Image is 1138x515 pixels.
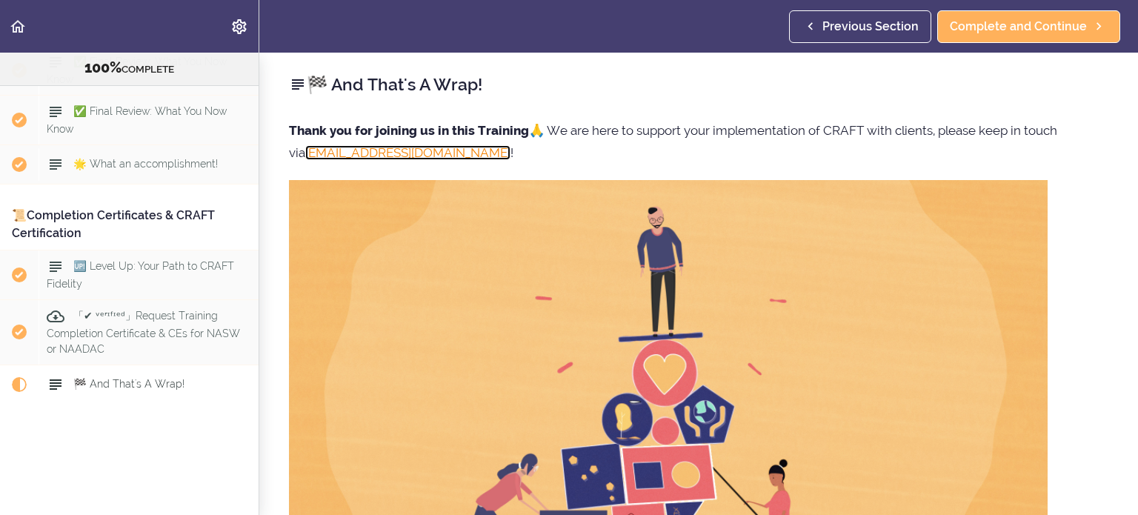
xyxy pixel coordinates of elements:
[73,379,184,391] span: 🏁 And That's A Wrap!
[289,119,1108,164] p: 🙏 We are here to support your implementation of CRAFT with clients, please keep in touch via !
[950,18,1087,36] span: Complete and Continue
[822,18,919,36] span: Previous Section
[47,260,234,289] span: 🆙 Level Up: Your Path to CRAFT Fidelity
[47,310,240,355] span: 「✔ ᵛᵉʳᶦᶠᶦᵉᵈ」Request Training Completion Certificate & CEs for NASW or NAADAC
[230,18,248,36] svg: Settings Menu
[9,18,27,36] svg: Back to course curriculum
[19,59,240,78] div: COMPLETE
[305,145,510,160] a: [EMAIL_ADDRESS][DOMAIN_NAME]
[289,72,1108,97] h2: 🏁 And That's A Wrap!
[289,123,529,138] strong: Thank you for joining us in this Training
[73,158,218,170] span: 🌟 What an accomplishment!
[937,10,1120,43] a: Complete and Continue
[47,105,227,134] span: ✅ Final Review: What You Now Know
[84,59,122,76] span: 100%
[789,10,931,43] a: Previous Section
